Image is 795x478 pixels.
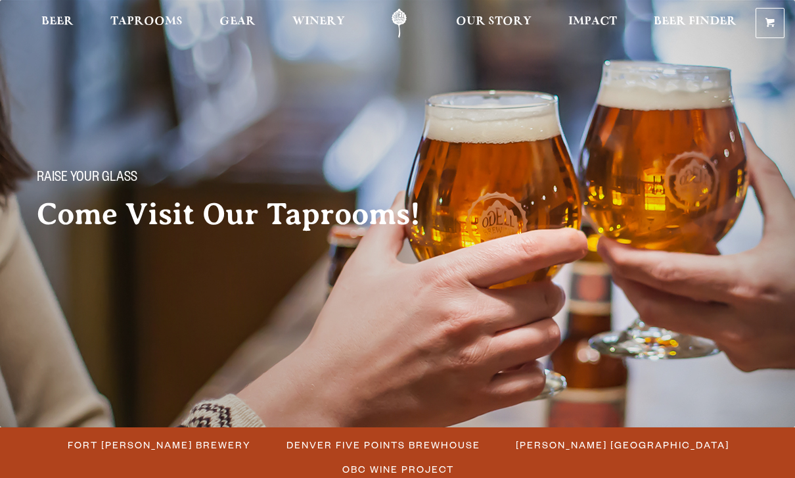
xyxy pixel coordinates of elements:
[33,9,82,38] a: Beer
[645,9,745,38] a: Beer Finder
[60,435,258,454] a: Fort [PERSON_NAME] Brewery
[41,16,74,27] span: Beer
[375,9,424,38] a: Odell Home
[110,16,183,27] span: Taprooms
[516,435,729,454] span: [PERSON_NAME] [GEOGRAPHIC_DATA]
[37,170,137,187] span: Raise your glass
[211,9,264,38] a: Gear
[654,16,737,27] span: Beer Finder
[447,9,540,38] a: Our Story
[568,16,617,27] span: Impact
[279,435,487,454] a: Denver Five Points Brewhouse
[292,16,345,27] span: Winery
[456,16,532,27] span: Our Story
[560,9,625,38] a: Impact
[286,435,480,454] span: Denver Five Points Brewhouse
[219,16,256,27] span: Gear
[102,9,191,38] a: Taprooms
[68,435,251,454] span: Fort [PERSON_NAME] Brewery
[508,435,736,454] a: [PERSON_NAME] [GEOGRAPHIC_DATA]
[37,198,447,231] h2: Come Visit Our Taprooms!
[284,9,353,38] a: Winery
